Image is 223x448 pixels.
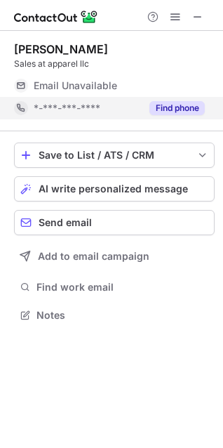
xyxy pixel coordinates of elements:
[14,42,108,56] div: [PERSON_NAME]
[39,183,188,195] span: AI write personalized message
[14,176,215,202] button: AI write personalized message
[14,8,98,25] img: ContactOut v5.3.10
[38,251,149,262] span: Add to email campaign
[39,217,92,228] span: Send email
[14,210,215,235] button: Send email
[14,143,215,168] button: save-profile-one-click
[39,150,190,161] div: Save to List / ATS / CRM
[14,277,215,297] button: Find work email
[36,281,209,294] span: Find work email
[14,58,215,70] div: Sales at apparel llc
[14,244,215,269] button: Add to email campaign
[34,79,117,92] span: Email Unavailable
[36,309,209,322] span: Notes
[14,305,215,325] button: Notes
[149,101,205,115] button: Reveal Button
